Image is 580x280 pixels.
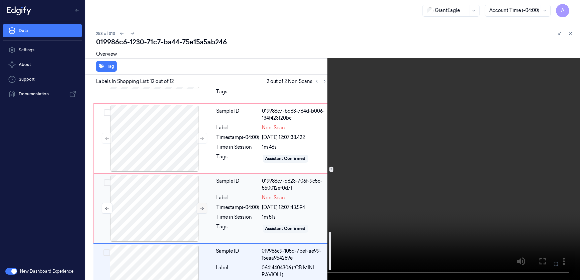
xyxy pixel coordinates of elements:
[262,204,327,211] div: [DATE] 12:07:43.594
[104,179,110,186] button: Select row
[96,31,115,36] span: 253 of 313
[217,144,260,151] div: Time in Session
[96,51,117,58] a: Overview
[3,43,82,57] a: Settings
[217,223,260,234] div: Tags
[217,108,260,122] div: Sample ID
[265,226,306,232] div: Assistant Confirmed
[103,249,110,256] button: Select row
[3,73,82,86] a: Support
[262,134,327,141] div: [DATE] 12:07:38.422
[265,156,306,162] div: Assistant Confirmed
[96,61,117,72] button: Tag
[216,248,259,262] div: Sample ID
[556,4,569,17] button: A
[104,109,110,116] button: Select row
[262,124,285,131] span: Non-Scan
[217,194,260,201] div: Label
[262,214,327,221] div: 1m 51s
[262,108,327,122] div: 019986c7-bd63-764d-b006-134f423f20bc
[216,88,259,99] div: Tags
[96,37,575,47] div: 019986c6-1230-71c7-ba44-75e15a5ab246
[217,153,260,164] div: Tags
[217,178,260,192] div: Sample ID
[217,124,260,131] div: Label
[262,248,327,262] div: 019986c9-105d-7bef-ae99-15eaa954289e
[262,194,285,201] span: Non-Scan
[3,58,82,71] button: About
[216,264,259,278] div: Label
[262,264,327,278] span: 06414404306 (*CB MINI RAVIOLI )
[262,178,327,192] div: 019986c7-d623-706f-9c5c-550012ef0d7f
[96,78,174,85] span: Labels In Shopping List: 12 out of 12
[71,5,82,16] button: Toggle Navigation
[217,204,260,211] div: Timestamp (-04:00)
[267,77,329,85] span: 2 out of 2 Non Scans
[3,87,82,101] a: Documentation
[217,134,260,141] div: Timestamp (-04:00)
[217,214,260,221] div: Time in Session
[3,24,82,37] a: Data
[262,144,327,151] div: 1m 46s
